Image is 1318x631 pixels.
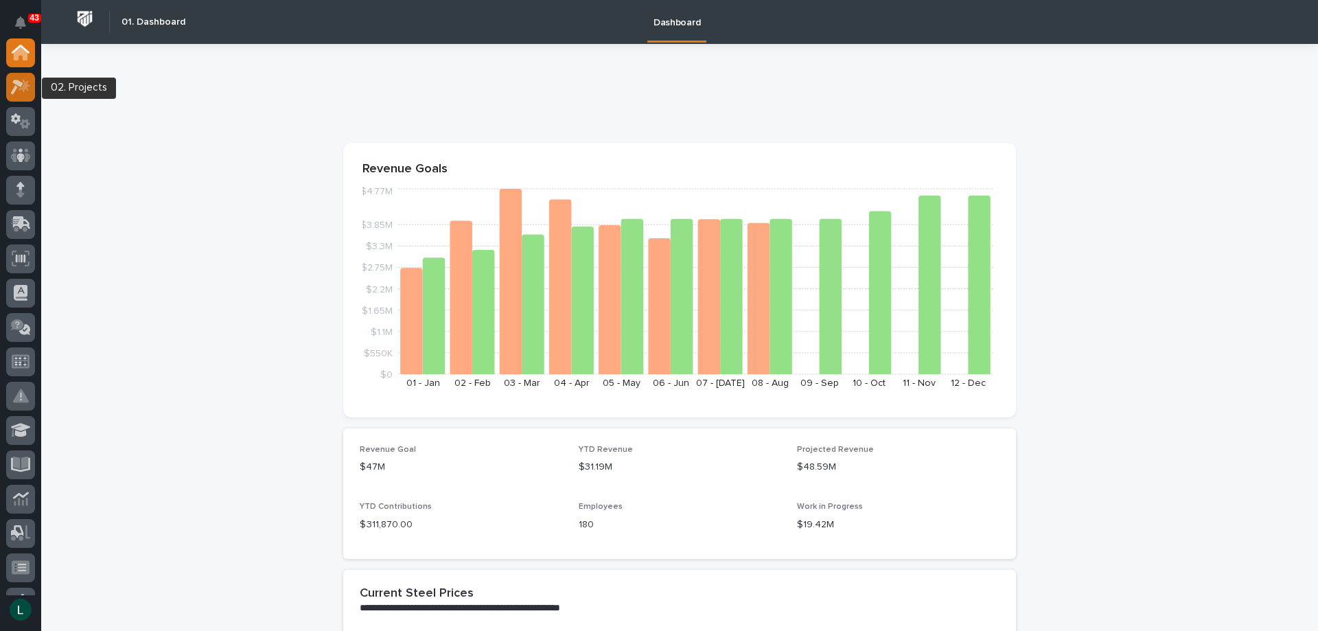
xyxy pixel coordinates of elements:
[360,586,474,601] h2: Current Steel Prices
[853,378,886,388] text: 10 - Oct
[797,503,863,511] span: Work in Progress
[696,378,745,388] text: 07 - [DATE]
[380,370,393,380] tspan: $0
[554,378,590,388] text: 04 - Apr
[360,446,416,454] span: Revenue Goal
[360,220,393,230] tspan: $3.85M
[6,595,35,624] button: users-avatar
[30,13,39,23] p: 43
[406,378,440,388] text: 01 - Jan
[72,6,97,32] img: Workspace Logo
[360,503,432,511] span: YTD Contributions
[579,446,633,454] span: YTD Revenue
[653,378,689,388] text: 06 - Jun
[797,446,874,454] span: Projected Revenue
[122,16,185,28] h2: 01. Dashboard
[603,378,640,388] text: 05 - May
[360,518,562,532] p: $ 311,870.00
[366,284,393,294] tspan: $2.2M
[752,378,789,388] text: 08 - Aug
[364,348,393,358] tspan: $550K
[504,378,540,388] text: 03 - Mar
[362,162,997,177] p: Revenue Goals
[361,263,393,273] tspan: $2.75M
[903,378,936,388] text: 11 - Nov
[800,378,839,388] text: 09 - Sep
[579,460,781,474] p: $31.19M
[362,306,393,315] tspan: $1.65M
[579,503,623,511] span: Employees
[454,378,491,388] text: 02 - Feb
[360,187,393,196] tspan: $4.77M
[360,460,562,474] p: $47M
[579,518,781,532] p: 180
[17,16,35,38] div: Notifications43
[797,518,999,532] p: $19.42M
[366,242,393,251] tspan: $3.3M
[951,378,986,388] text: 12 - Dec
[6,8,35,37] button: Notifications
[797,460,999,474] p: $48.59M
[371,327,393,336] tspan: $1.1M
